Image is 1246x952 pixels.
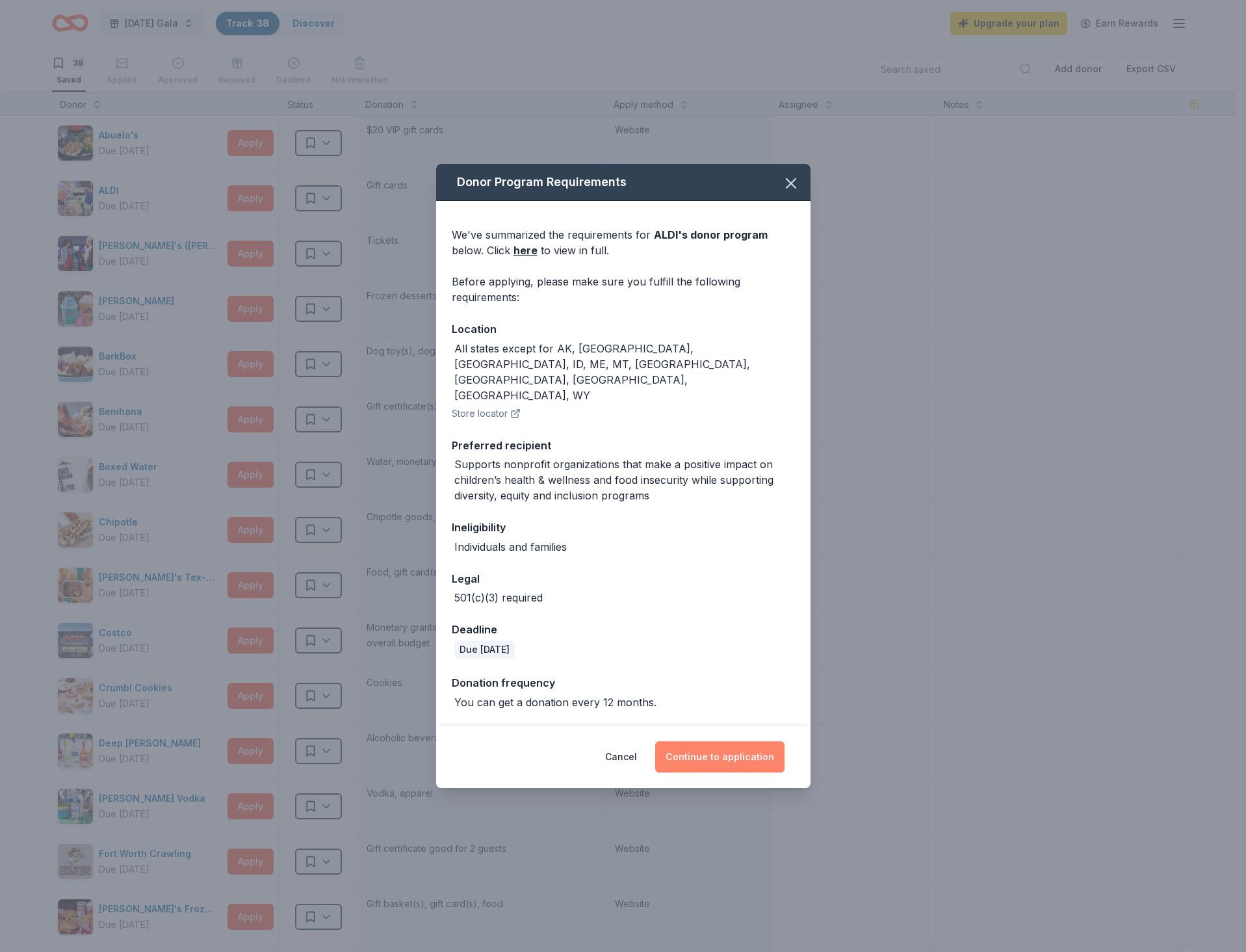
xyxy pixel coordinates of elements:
[454,641,515,659] div: Due [DATE]
[454,539,567,555] div: Individuals and families
[605,741,637,773] button: Cancel
[452,621,795,638] div: Deadline
[513,243,538,258] a: here
[436,164,811,201] div: Donor Program Requirements
[452,406,521,421] button: Store locator
[454,341,795,403] div: All states except for AK, [GEOGRAPHIC_DATA], [GEOGRAPHIC_DATA], ID, ME, MT, [GEOGRAPHIC_DATA], [G...
[454,590,543,605] div: 501(c)(3) required
[655,741,785,773] button: Continue to application
[452,227,795,258] div: We've summarized the requirements for below. Click to view in full.
[452,321,795,337] div: Location
[452,570,795,587] div: Legal
[452,274,795,305] div: Before applying, please make sure you fulfill the following requirements:
[452,519,795,536] div: Ineligibility
[454,456,795,503] div: Supports nonprofit organizations that make a positive impact on children’s health & wellness and ...
[454,694,656,710] div: You can get a donation every 12 months.
[452,437,795,454] div: Preferred recipient
[452,674,795,691] div: Donation frequency
[654,228,768,241] span: ALDI 's donor program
